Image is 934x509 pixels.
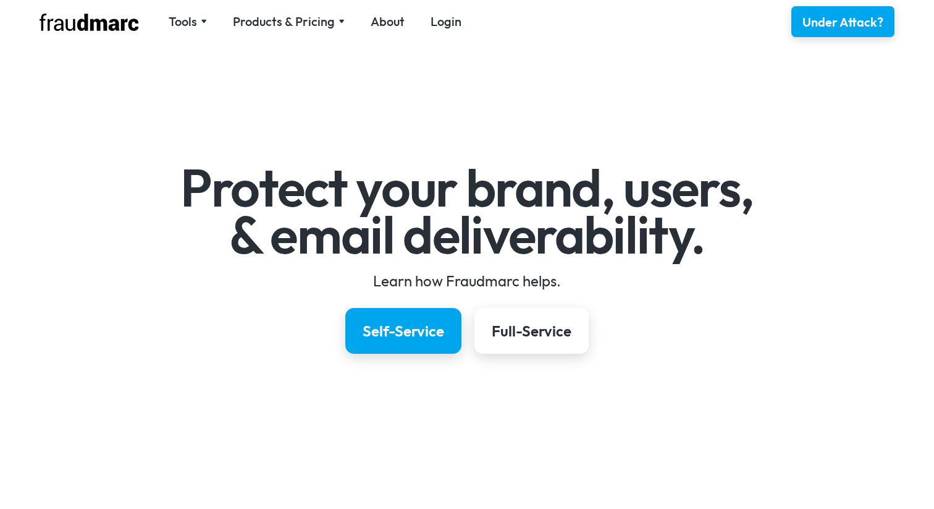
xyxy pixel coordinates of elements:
[363,321,444,341] div: Self-Service
[431,13,461,30] a: Login
[492,321,571,341] div: Full-Service
[109,165,826,258] h1: Protect your brand, users, & email deliverability.
[233,13,335,30] div: Products & Pricing
[109,271,826,291] div: Learn how Fraudmarc helps.
[371,13,405,30] a: About
[802,14,883,31] div: Under Attack?
[233,13,345,30] div: Products & Pricing
[169,13,207,30] div: Tools
[474,308,589,354] a: Full-Service
[169,13,197,30] div: Tools
[791,6,894,37] a: Under Attack?
[345,308,461,354] a: Self-Service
